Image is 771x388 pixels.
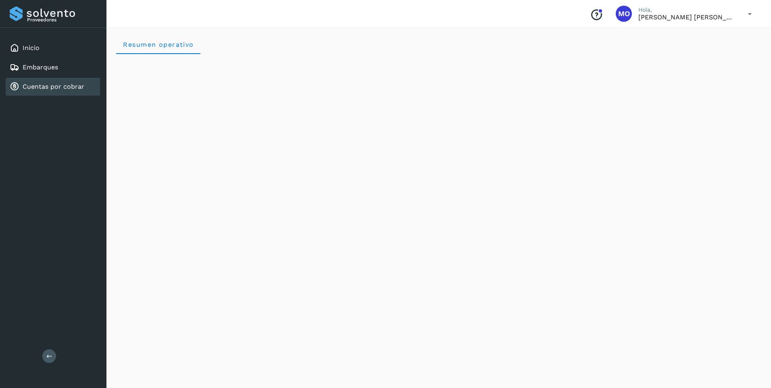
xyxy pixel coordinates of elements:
a: Inicio [23,44,40,52]
p: Macaria Olvera Camarillo [638,13,735,21]
div: Embarques [6,58,100,76]
span: Resumen operativo [123,41,194,48]
p: Hola, [638,6,735,13]
div: Inicio [6,39,100,57]
div: Cuentas por cobrar [6,78,100,96]
a: Embarques [23,63,58,71]
a: Cuentas por cobrar [23,83,84,90]
p: Proveedores [27,17,97,23]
